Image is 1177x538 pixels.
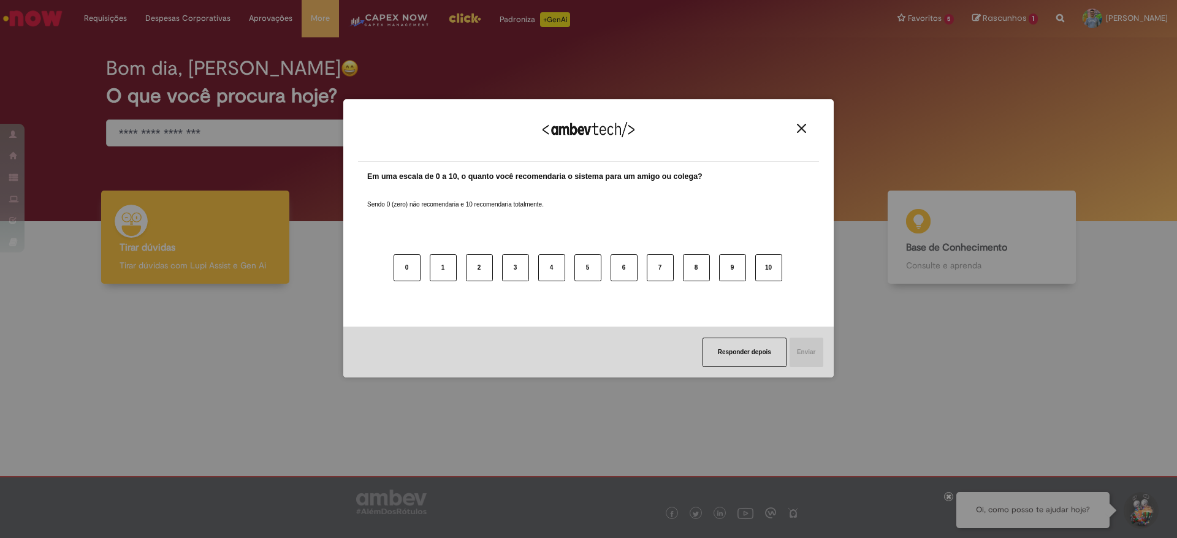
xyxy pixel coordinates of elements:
img: Close [797,124,806,133]
button: 4 [538,254,565,281]
button: 0 [394,254,421,281]
button: 3 [502,254,529,281]
button: Close [793,123,810,134]
button: 5 [574,254,601,281]
button: 8 [683,254,710,281]
img: Logo Ambevtech [543,122,634,137]
button: 9 [719,254,746,281]
button: Responder depois [703,338,787,367]
label: Em uma escala de 0 a 10, o quanto você recomendaria o sistema para um amigo ou colega? [367,171,703,183]
label: Sendo 0 (zero) não recomendaria e 10 recomendaria totalmente. [367,186,544,209]
button: 10 [755,254,782,281]
button: 2 [466,254,493,281]
button: 1 [430,254,457,281]
button: 6 [611,254,638,281]
button: 7 [647,254,674,281]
